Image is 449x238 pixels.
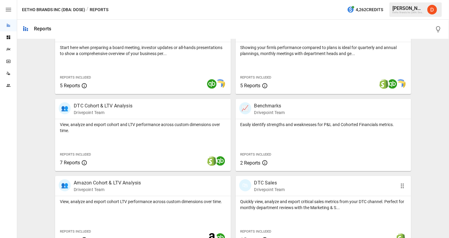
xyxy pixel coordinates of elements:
div: / [86,6,88,14]
span: 7 Reports [60,160,80,165]
p: Amazon Cohort & LTV Analysis [74,179,141,187]
div: Eetho Brands Inc (DBA: Dose) [392,11,424,14]
span: 2 Reports [240,160,261,166]
img: smart model [215,79,225,89]
span: 5 Reports [60,83,80,88]
span: Reports Included [240,76,271,79]
p: Start here when preparing a board meeting, investor updates or all-hands presentations to show a ... [60,45,226,57]
span: Reports Included [60,76,91,79]
span: Reports Included [60,153,91,156]
div: [PERSON_NAME] [392,5,424,11]
div: Reports [34,26,51,32]
p: View, analyze and export cohort and LTV performance across custom dimensions over time. [60,122,226,134]
button: Eetho Brands Inc (DBA: Dose) [22,6,85,14]
span: 4,262 Credits [356,6,383,14]
span: Reports Included [240,153,271,156]
div: 📈 [239,102,251,114]
button: 4,262Credits [345,4,386,15]
p: Drivepoint Team [254,187,285,193]
p: DTC Cohort & LTV Analysis [74,102,132,110]
p: View, analyze and export cohort LTV performance across custom dimensions over time. [60,199,226,205]
p: Easily identify strengths and weaknesses for P&L and Cohorted Financials metrics. [240,122,406,128]
div: 👥 [59,179,71,191]
div: 👥 [59,102,71,114]
span: Reports Included [60,230,91,233]
img: smart model [396,79,406,89]
p: Showing your firm's performance compared to plans is ideal for quarterly and annual plannings, mo... [240,45,406,57]
p: Benchmarks [254,102,285,110]
img: quickbooks [207,79,217,89]
img: quickbooks [215,156,225,166]
img: shopify [207,156,217,166]
img: Daley Meistrell [427,5,437,14]
img: quickbooks [388,79,397,89]
p: Drivepoint Team [74,110,132,116]
p: DTC Sales [254,179,285,187]
p: Drivepoint Team [254,110,285,116]
span: 5 Reports [240,83,261,88]
button: Daley Meistrell [424,1,441,18]
img: shopify [379,79,389,89]
p: Drivepoint Team [74,187,141,193]
span: Reports Included [240,230,271,233]
div: 🛍 [239,179,251,191]
p: Quickly view, analyze and export critical sales metrics from your DTC channel. Perfect for monthl... [240,199,406,211]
